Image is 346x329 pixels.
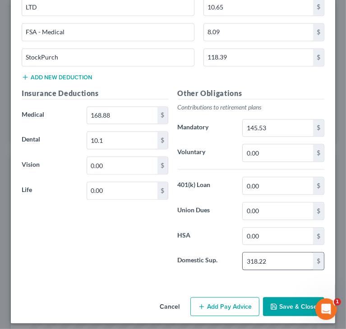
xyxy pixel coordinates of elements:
[173,119,238,137] label: Mandatory
[263,297,324,316] button: Save & Close
[204,23,313,41] input: 0.00
[22,23,194,41] input: Specify...
[313,119,324,137] div: $
[243,202,313,219] input: 0.00
[243,144,313,161] input: 0.00
[173,177,238,195] label: 401(k) Loan
[87,157,157,174] input: 0.00
[243,177,313,194] input: 0.00
[17,182,82,200] label: Life
[152,298,187,316] button: Cancel
[243,252,313,270] input: 0.00
[157,157,168,174] div: $
[87,182,157,199] input: 0.00
[157,182,168,199] div: $
[243,119,313,137] input: 0.00
[157,107,168,124] div: $
[173,252,238,270] label: Domestic Sup.
[313,49,324,66] div: $
[173,202,238,220] label: Union Dues
[17,156,82,174] label: Vision
[204,49,313,66] input: 0.00
[178,103,325,112] p: Contributions to retirement plans
[313,252,324,270] div: $
[313,23,324,41] div: $
[173,144,238,162] label: Voluntary
[22,49,194,66] input: Specify...
[22,88,169,99] h5: Insurance Deductions
[313,202,324,219] div: $
[334,298,341,306] span: 1
[22,73,92,81] button: Add new deduction
[17,106,82,124] label: Medical
[243,228,313,245] input: 0.00
[313,144,324,161] div: $
[173,227,238,245] label: HSA
[178,88,325,99] h5: Other Obligations
[190,297,259,316] button: Add Pay Advice
[87,132,157,149] input: 0.00
[313,228,324,245] div: $
[315,298,337,320] iframe: Intercom live chat
[313,177,324,194] div: $
[157,132,168,149] div: $
[87,107,157,124] input: 0.00
[17,131,82,149] label: Dental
